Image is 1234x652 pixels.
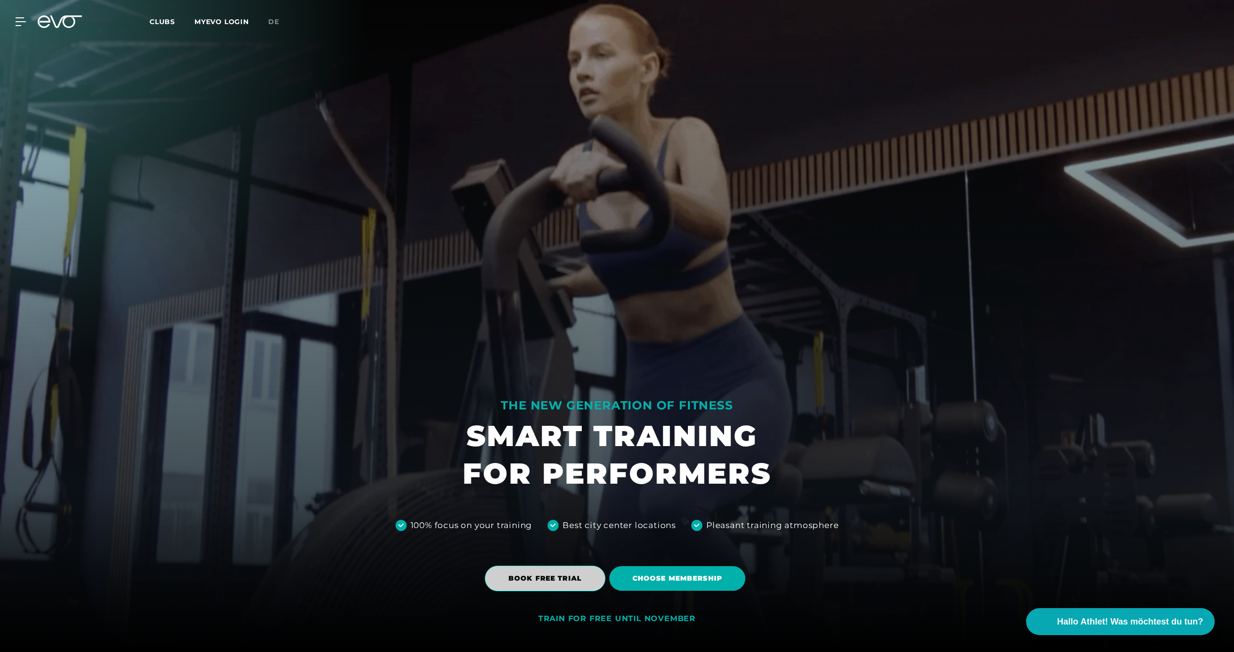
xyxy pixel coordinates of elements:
span: Clubs [150,17,175,26]
div: Best city center locations [562,519,676,532]
span: de [268,17,279,26]
div: THE NEW GENERATION OF FITNESS [463,398,771,413]
h1: SMART TRAINING FOR PERFORMERS [463,417,771,492]
button: Hallo Athlet! Was möchtest du tun? [1026,608,1215,635]
span: Choose membership [632,573,722,584]
a: MYEVO LOGIN [194,17,249,26]
div: TRAIN FOR FREE UNTIL NOVEMBER [538,614,696,624]
span: BOOK FREE TRIAL [508,573,582,584]
a: Clubs [150,17,194,26]
a: Choose membership [609,559,749,598]
a: BOOK FREE TRIAL [485,558,609,598]
a: de [268,16,291,27]
span: Hallo Athlet! Was möchtest du tun? [1057,615,1203,628]
div: 100% focus on your training [411,519,533,532]
div: Pleasant training atmosphere [706,519,838,532]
